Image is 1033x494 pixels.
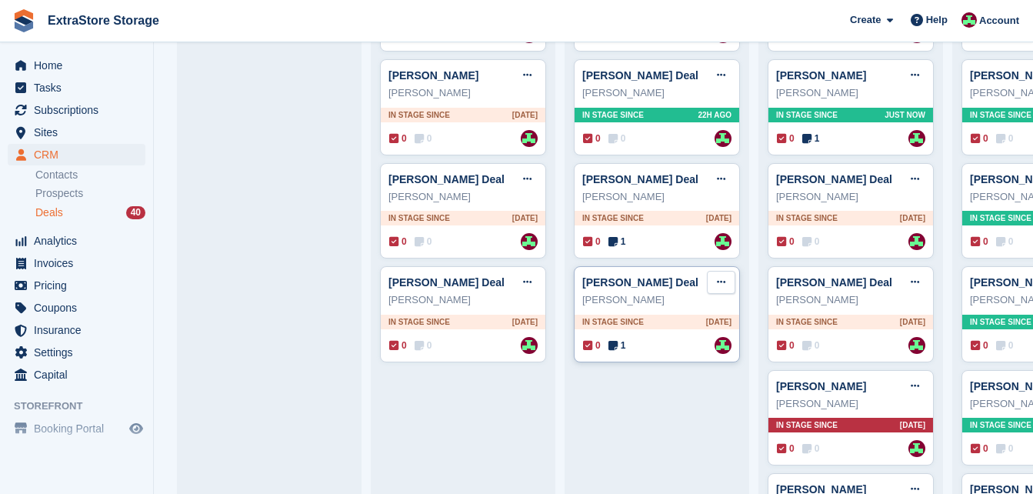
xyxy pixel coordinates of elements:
a: menu [8,342,145,363]
span: Create [850,12,881,28]
div: [PERSON_NAME] [388,85,538,101]
span: [DATE] [900,212,925,224]
span: In stage since [970,109,1031,121]
span: 0 [802,442,820,456]
span: 0 [777,235,795,249]
a: [PERSON_NAME] Deal [776,276,892,289]
a: menu [8,275,145,296]
span: 0 [389,339,407,352]
span: In stage since [970,316,1031,328]
span: [DATE] [512,316,538,328]
a: menu [8,144,145,165]
span: Sites [34,122,126,143]
span: Coupons [34,297,126,319]
a: [PERSON_NAME] Deal [388,173,505,185]
span: In stage since [776,109,838,121]
a: Chelsea Parker [715,233,731,250]
span: 22H AGO [698,109,731,121]
span: 0 [583,235,601,249]
div: [PERSON_NAME] [776,292,925,308]
div: [PERSON_NAME] [582,85,731,101]
img: Chelsea Parker [908,233,925,250]
span: [DATE] [512,212,538,224]
a: Deals 40 [35,205,145,221]
a: Chelsea Parker [908,130,925,147]
a: menu [8,319,145,341]
span: 0 [777,132,795,145]
img: Chelsea Parker [908,337,925,354]
a: menu [8,55,145,76]
span: Help [926,12,948,28]
span: In stage since [970,212,1031,224]
span: Analytics [34,230,126,252]
img: Chelsea Parker [908,440,925,457]
span: 0 [777,442,795,456]
a: menu [8,364,145,386]
span: Tasks [34,77,126,98]
span: 1 [802,132,820,145]
span: In stage since [776,212,838,224]
span: 0 [802,235,820,249]
span: In stage since [776,419,838,431]
a: menu [8,297,145,319]
span: In stage since [388,212,450,224]
span: CRM [34,144,126,165]
span: 0 [996,235,1014,249]
a: menu [8,77,145,98]
span: [DATE] [706,316,731,328]
span: 0 [415,339,432,352]
a: menu [8,418,145,439]
a: Chelsea Parker [521,233,538,250]
span: Settings [34,342,126,363]
a: [PERSON_NAME] Deal [582,276,698,289]
span: In stage since [970,419,1031,431]
span: [DATE] [900,419,925,431]
span: 0 [802,339,820,352]
img: stora-icon-8386f47178a22dfd0bd8f6a31ec36ba5ce8667c1dd55bd0f319d3a0aa187defe.svg [12,9,35,32]
div: [PERSON_NAME] [776,189,925,205]
img: Chelsea Parker [715,337,731,354]
img: Chelsea Parker [521,337,538,354]
div: [PERSON_NAME] [776,396,925,412]
span: 0 [996,442,1014,456]
span: [DATE] [900,316,925,328]
a: Preview store [127,419,145,438]
span: 0 [996,132,1014,145]
span: 0 [389,132,407,145]
span: 1 [608,339,626,352]
span: 0 [415,132,432,145]
div: [PERSON_NAME] [388,292,538,308]
span: In stage since [776,316,838,328]
span: Prospects [35,186,83,201]
span: [DATE] [706,212,731,224]
div: 40 [126,206,145,219]
a: [PERSON_NAME] Deal [582,173,698,185]
span: Capital [34,364,126,386]
span: 0 [583,339,601,352]
span: 0 [415,235,432,249]
span: 0 [608,132,626,145]
span: 0 [777,339,795,352]
span: Subscriptions [34,99,126,121]
a: [PERSON_NAME] [776,69,866,82]
span: 0 [971,132,988,145]
span: In stage since [582,109,644,121]
a: menu [8,99,145,121]
span: Home [34,55,126,76]
span: Booking Portal [34,418,126,439]
span: Invoices [34,252,126,274]
span: In stage since [582,212,644,224]
span: 0 [971,442,988,456]
div: [PERSON_NAME] [388,189,538,205]
span: 0 [996,339,1014,352]
a: [PERSON_NAME] [776,380,866,392]
a: Prospects [35,185,145,202]
a: Contacts [35,168,145,182]
span: In stage since [388,109,450,121]
a: ExtraStore Storage [42,8,165,33]
span: 0 [389,235,407,249]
